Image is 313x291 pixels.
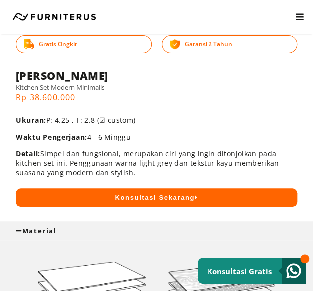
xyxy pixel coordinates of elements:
[16,226,297,235] div: Material
[208,266,272,276] small: Konsultasi Gratis
[16,149,297,177] p: Simpel dan fungsional, merupakan ciri yang ingin ditonjolkan pada kitchen set ini. Penggunaan war...
[16,115,297,125] p: P: 4.25 , T: 2.8 (☑ custom)
[39,40,77,48] span: Gratis Ongkir
[16,149,40,158] span: Detail:
[16,132,297,142] p: 4 - 6 Minggu
[16,83,297,92] h5: Kitchen Set Modern Minimalis
[185,40,232,48] span: Garansi 2 Tahun
[16,115,46,125] span: Ukuran:
[16,188,297,207] button: Konsultasi Sekarang
[16,92,297,103] p: Rp 38.600.000
[16,132,87,142] span: Waktu Pengerjaan:
[198,258,306,284] a: Konsultasi Gratis
[16,68,297,83] h1: [PERSON_NAME]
